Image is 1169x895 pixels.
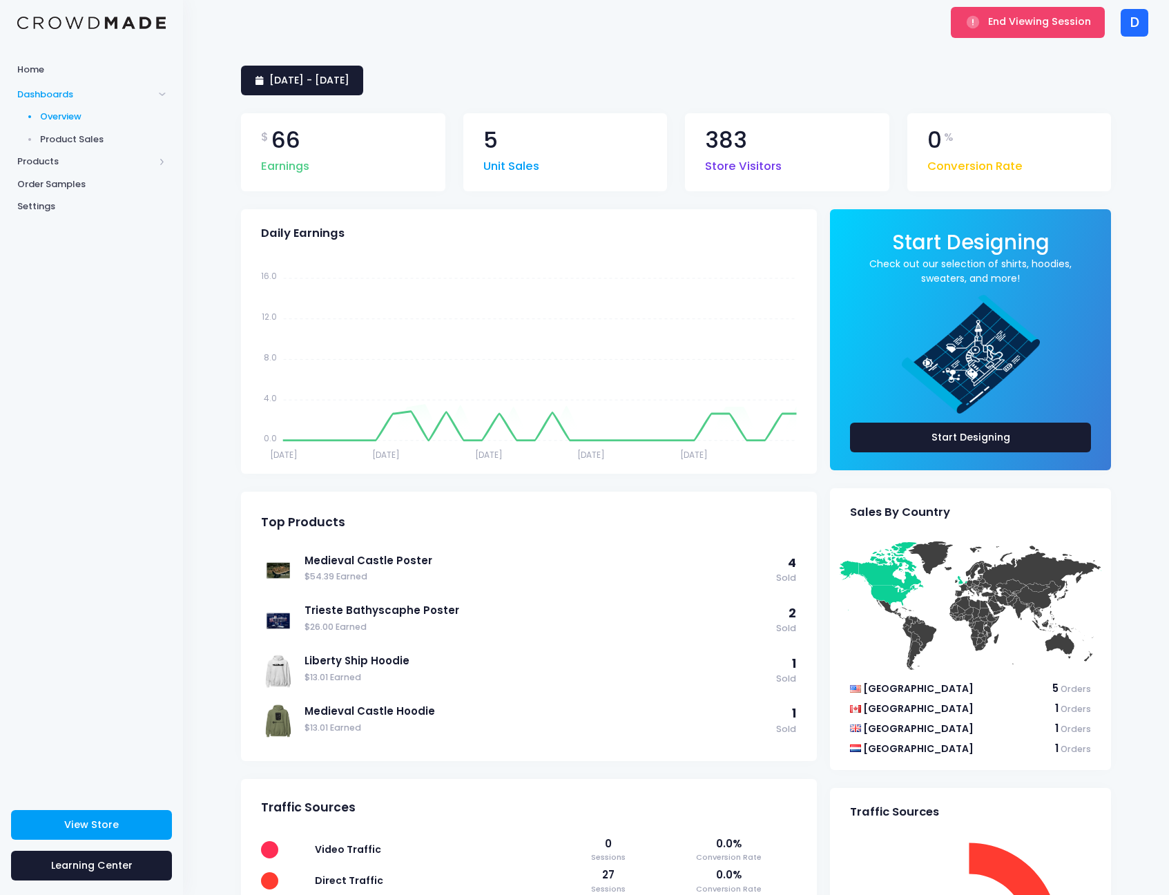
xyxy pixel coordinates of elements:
[270,448,298,460] tspan: [DATE]
[892,240,1050,253] a: Start Designing
[483,151,539,175] span: Unit Sales
[262,311,277,323] tspan: 12.0
[305,722,769,735] span: $13.01 Earned
[661,851,796,863] span: Conversion Rate
[792,705,796,722] span: 1
[568,851,648,863] span: Sessions
[850,257,1091,286] a: Check out our selection of shirts, hoodies, sweaters, and more!
[776,723,796,736] span: Sold
[315,843,381,856] span: Video Traffic
[1055,741,1059,756] span: 1
[51,858,133,872] span: Learning Center
[264,392,277,403] tspan: 4.0
[305,621,769,634] span: $26.00 Earned
[315,874,383,887] span: Direct Traffic
[17,155,154,169] span: Products
[17,177,166,191] span: Order Samples
[863,682,974,695] span: [GEOGRAPHIC_DATA]
[1052,681,1059,695] span: 5
[1061,723,1091,735] span: Orders
[17,17,166,30] img: Logo
[568,883,648,895] span: Sessions
[850,805,939,819] span: Traffic Sources
[863,702,974,715] span: [GEOGRAPHIC_DATA]
[264,351,277,363] tspan: 8.0
[305,603,769,618] a: Trieste Bathyscaphe Poster
[261,129,269,146] span: $
[568,836,648,851] span: 0
[577,448,605,460] tspan: [DATE]
[863,722,974,735] span: [GEOGRAPHIC_DATA]
[305,553,769,568] a: Medieval Castle Poster
[271,129,300,152] span: 66
[261,270,277,282] tspan: 16.0
[372,448,400,460] tspan: [DATE]
[305,671,769,684] span: $13.01 Earned
[927,151,1023,175] span: Conversion Rate
[475,448,503,460] tspan: [DATE]
[1061,703,1091,715] span: Orders
[792,655,796,672] span: 1
[661,883,796,895] span: Conversion Rate
[988,15,1091,28] span: End Viewing Session
[680,448,708,460] tspan: [DATE]
[892,228,1050,256] span: Start Designing
[944,129,954,146] span: %
[261,151,309,175] span: Earnings
[483,129,498,152] span: 5
[40,133,166,146] span: Product Sales
[1061,683,1091,695] span: Orders
[776,622,796,635] span: Sold
[850,423,1091,452] a: Start Designing
[261,227,345,240] span: Daily Earnings
[17,88,154,102] span: Dashboards
[17,63,166,77] span: Home
[64,818,119,831] span: View Store
[850,506,950,519] span: Sales By Country
[305,570,769,584] span: $54.39 Earned
[788,555,796,571] span: 4
[705,151,782,175] span: Store Visitors
[789,605,796,622] span: 2
[776,673,796,686] span: Sold
[661,836,796,851] span: 0.0%
[1055,721,1059,735] span: 1
[269,73,349,87] span: [DATE] - [DATE]
[40,110,166,124] span: Overview
[305,704,769,719] a: Medieval Castle Hoodie
[863,742,974,756] span: [GEOGRAPHIC_DATA]
[1121,9,1148,37] div: D
[705,129,747,152] span: 383
[264,432,277,444] tspan: 0.0
[1061,743,1091,755] span: Orders
[568,867,648,883] span: 27
[951,7,1105,37] button: End Viewing Session
[305,653,769,668] a: Liberty Ship Hoodie
[661,867,796,883] span: 0.0%
[776,572,796,585] span: Sold
[241,66,363,95] a: [DATE] - [DATE]
[1055,701,1059,715] span: 1
[17,200,166,213] span: Settings
[261,515,345,530] span: Top Products
[11,851,172,880] a: Learning Center
[927,129,942,152] span: 0
[11,810,172,840] a: View Store
[261,800,356,815] span: Traffic Sources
